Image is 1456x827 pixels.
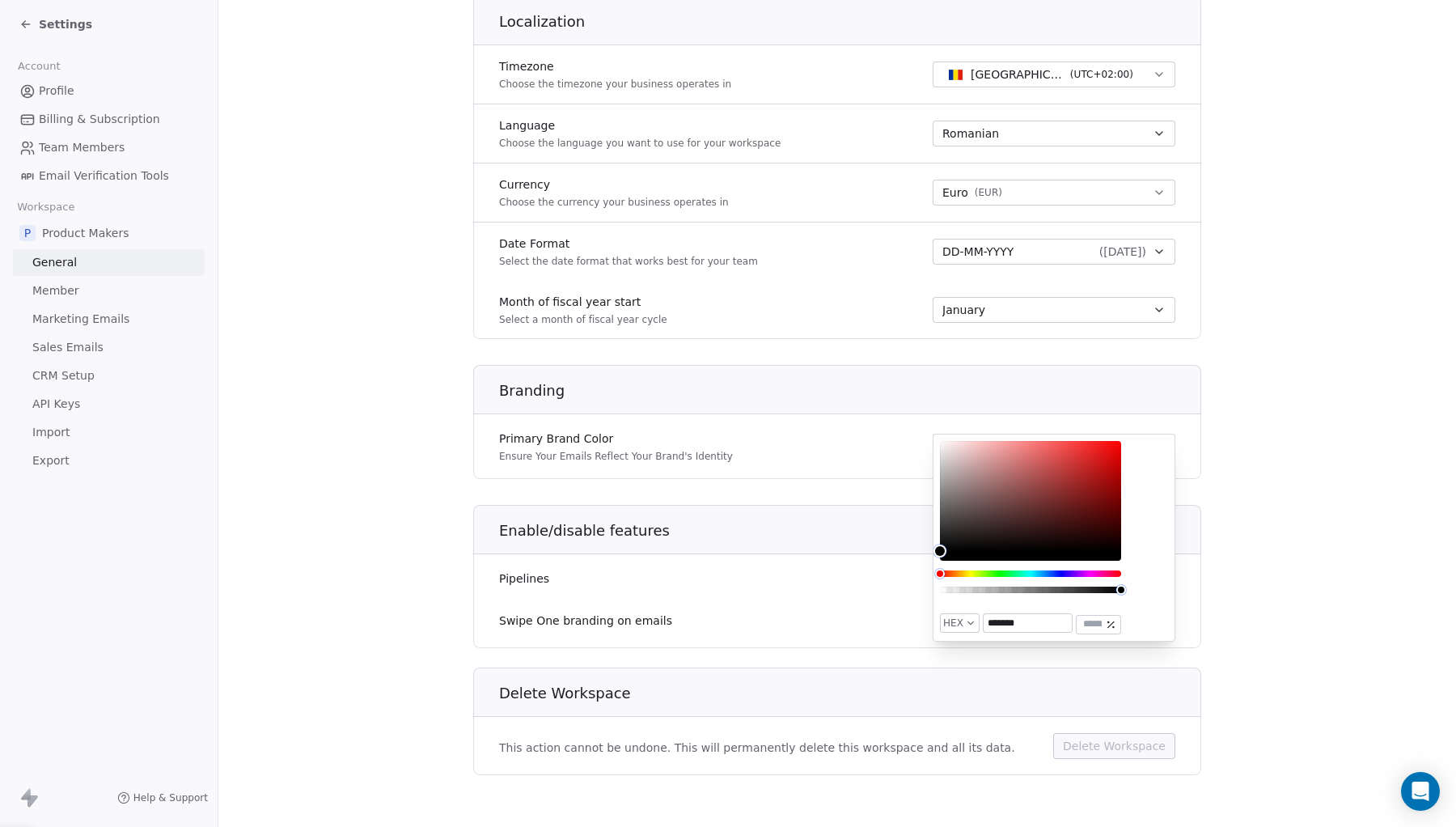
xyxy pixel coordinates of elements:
[1053,733,1175,759] button: Delete Workspace
[39,111,160,128] span: Billing & Subscription
[942,125,999,142] span: Romanian
[933,180,1175,206] button: Euro(EUR)
[499,570,549,587] label: Pipelines
[499,137,781,150] p: Choose the language you want to use for your workspace
[32,396,80,413] span: API Keys
[32,311,129,328] span: Marketing Emails
[13,334,205,361] a: Sales Emails
[499,313,667,326] p: Select a month of fiscal year cycle
[499,381,1202,401] h1: Branding
[13,419,205,446] a: Import
[499,740,1015,756] span: This action cannot be undone. This will permanently delete this workspace and all its data.
[39,168,169,184] span: Email Verification Tools
[32,282,79,299] span: Member
[499,196,729,209] p: Choose the currency your business operates in
[499,78,731,91] p: Choose the timezone your business operates in
[13,106,205,133] a: Billing & Subscription
[42,225,129,241] span: Product Makers
[39,139,125,156] span: Team Members
[13,134,205,161] a: Team Members
[13,306,205,333] a: Marketing Emails
[1401,772,1440,811] div: Open Intercom Messenger
[1099,244,1146,260] span: ( [DATE] )
[19,16,92,32] a: Settings
[117,791,208,804] a: Help & Support
[499,176,729,193] label: Currency
[32,424,70,441] span: Import
[499,684,1202,703] h1: Delete Workspace
[499,521,1202,541] h1: Enable/disable features
[13,163,205,189] a: Email Verification Tools
[13,249,205,276] a: General
[499,430,733,447] label: Primary Brand Color
[940,587,1121,593] div: Alpha
[942,244,1014,260] span: DD-MM-YYYY
[32,367,95,384] span: CRM Setup
[32,452,70,469] span: Export
[19,225,36,241] span: P
[942,184,968,201] span: Euro
[13,391,205,418] a: API Keys
[32,254,77,271] span: General
[499,450,733,463] p: Ensure Your Emails Reflect Your Brand's Identity
[933,61,1175,87] button: [GEOGRAPHIC_DATA] - EET(UTC+02:00)
[499,12,1202,32] h1: Localization
[499,613,672,629] label: Swipe One branding on emails
[13,278,205,304] a: Member
[940,570,1121,577] div: Hue
[39,83,74,100] span: Profile
[13,447,205,474] a: Export
[11,54,67,78] span: Account
[499,117,781,134] label: Language
[11,195,82,219] span: Workspace
[942,302,985,318] span: January
[13,363,205,389] a: CRM Setup
[32,339,104,356] span: Sales Emails
[499,235,758,252] label: Date Format
[971,66,1064,83] span: [GEOGRAPHIC_DATA] - EET
[1070,67,1133,82] span: ( UTC+02:00 )
[13,78,205,104] a: Profile
[499,255,758,268] p: Select the date format that works best for your team
[975,186,1002,199] span: ( EUR )
[133,791,208,804] span: Help & Support
[499,58,731,74] label: Timezone
[940,441,1121,551] div: Color
[499,294,667,310] label: Month of fiscal year start
[39,16,92,32] span: Settings
[940,613,980,633] button: HEX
